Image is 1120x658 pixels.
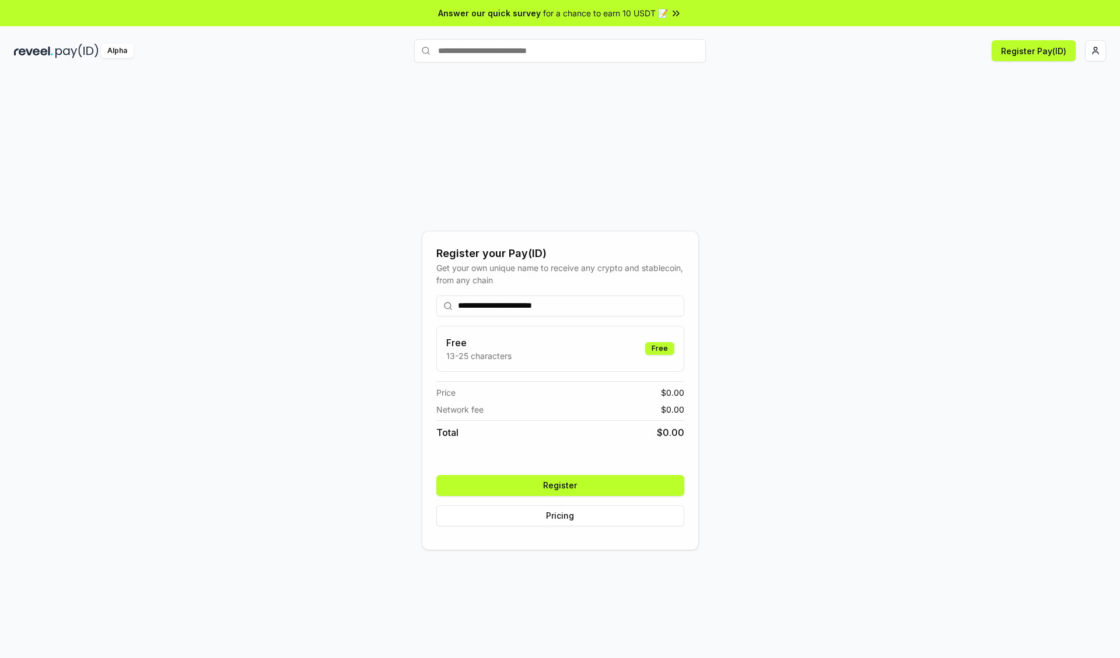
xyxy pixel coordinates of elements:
[436,245,684,262] div: Register your Pay(ID)
[661,403,684,416] span: $ 0.00
[446,336,512,350] h3: Free
[992,40,1076,61] button: Register Pay(ID)
[661,386,684,399] span: $ 0.00
[657,425,684,439] span: $ 0.00
[543,7,668,19] span: for a chance to earn 10 USDT 📝
[101,44,134,58] div: Alpha
[436,505,684,526] button: Pricing
[645,342,674,355] div: Free
[55,44,99,58] img: pay_id
[446,350,512,362] p: 13-25 characters
[436,475,684,496] button: Register
[438,7,541,19] span: Answer our quick survey
[436,425,459,439] span: Total
[436,386,456,399] span: Price
[436,262,684,286] div: Get your own unique name to receive any crypto and stablecoin, from any chain
[436,403,484,416] span: Network fee
[14,44,53,58] img: reveel_dark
